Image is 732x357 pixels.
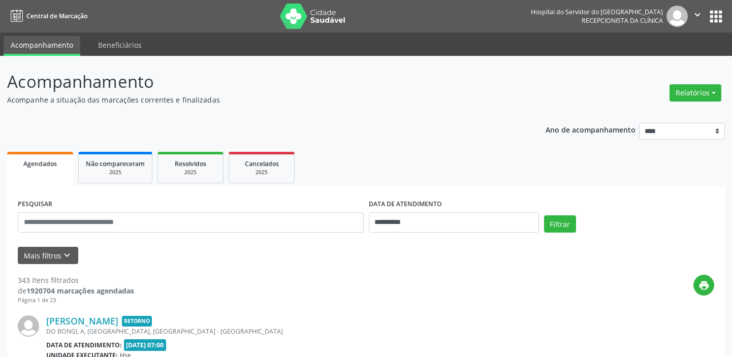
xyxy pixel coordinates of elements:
[582,16,663,25] span: Recepcionista da clínica
[23,159,57,168] span: Agendados
[18,247,78,265] button: Mais filtroskeyboard_arrow_down
[18,296,134,305] div: Página 1 de 23
[61,250,73,261] i: keyboard_arrow_down
[18,275,134,285] div: 343 itens filtrados
[245,159,279,168] span: Cancelados
[26,286,134,296] strong: 1920704 marcações agendadas
[707,8,725,25] button: apps
[688,6,707,27] button: 
[369,197,442,212] label: DATA DE ATENDIMENTO
[7,8,87,24] a: Central de Marcação
[693,275,714,296] button: print
[544,215,576,233] button: Filtrar
[7,94,510,105] p: Acompanhe a situação das marcações correntes e finalizadas
[18,285,134,296] div: de
[18,197,52,212] label: PESQUISAR
[86,159,145,168] span: Não compareceram
[670,84,721,102] button: Relatórios
[175,159,206,168] span: Resolvidos
[165,169,216,176] div: 2025
[4,36,80,56] a: Acompanhamento
[546,123,635,136] p: Ano de acompanhamento
[18,315,39,337] img: img
[46,315,118,327] a: [PERSON_NAME]
[91,36,149,54] a: Beneficiários
[46,341,122,349] b: Data de atendimento:
[7,69,510,94] p: Acompanhamento
[236,169,287,176] div: 2025
[122,316,152,327] span: Retorno
[698,280,710,291] i: print
[46,327,562,336] div: DO BONGI, A, [GEOGRAPHIC_DATA], [GEOGRAPHIC_DATA] - [GEOGRAPHIC_DATA]
[692,9,703,20] i: 
[124,339,167,351] span: [DATE] 07:00
[666,6,688,27] img: img
[86,169,145,176] div: 2025
[531,8,663,16] div: Hospital do Servidor do [GEOGRAPHIC_DATA]
[26,12,87,20] span: Central de Marcação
